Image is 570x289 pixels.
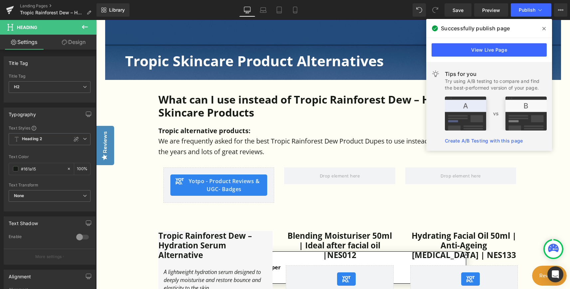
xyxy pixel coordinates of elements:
span: Preview [482,7,500,14]
h2: What can I use instead of Tropic Rainforest Dew – Hydration Serum Skincare Products [62,73,425,99]
a: Laptop [255,3,271,17]
div: Text Color [9,154,91,159]
button: Redo [429,3,442,17]
button: More settings [4,249,95,264]
a: Preview [474,3,508,17]
div: Text Transform [9,183,91,187]
h1: Tropic Skincare Product Alternatives [29,32,465,49]
b: Heading 2 [22,136,42,142]
input: Color [21,165,64,172]
a: Landing Pages [20,3,96,9]
span: Successfully publish page [441,24,510,32]
a: Mobile [287,3,303,17]
a: Hydrating Facial Oil 50ml | Anti-Ageing [MEDICAL_DATA] | NES133 [314,211,422,240]
img: light.svg [432,70,440,78]
p: We are frequently asked for the best Tropic Rainforest Dew Product Dupes to use instead that are ... [62,116,425,137]
a: Create A/B Testing with this page [445,138,523,144]
button: Publish [511,3,551,17]
span: Tropic Rainforest Dew – Hydration Serum Alternative Products (Tropic Rainforest Dew Dupes) [20,10,84,15]
div: Title Tag [9,57,28,66]
div: % [74,163,90,175]
div: Open Intercom Messenger [547,266,563,282]
span: Heading [17,25,37,30]
div: Title Tag [9,74,91,79]
i: A lightweight hydration serum designed to deeply moisturise and restore bounce and elasticity to ... [68,248,165,272]
iframe: Button to open loyalty program pop-up [436,246,471,266]
span: - Badges [122,165,145,173]
div: Tips for you [445,70,547,78]
strong: Tropic alternative products: [62,106,154,115]
span: Publish [519,7,535,13]
span: Save [453,7,464,14]
b: None [14,193,24,198]
div: Alignment [9,270,31,279]
a: Design [50,35,98,50]
div: Text Styles [9,125,91,131]
div: Text Shadow [9,217,38,226]
button: Undo [413,3,426,17]
div: Enable [9,234,70,241]
h3: Tropic Rainforest Dew – Hydration Serum Alternative [62,211,176,240]
a: New Library [96,3,129,17]
a: View Live Page [432,43,547,57]
a: Desktop [239,3,255,17]
span: Library [109,7,125,13]
span: Yotpo - Product Reviews & UGC [90,157,166,173]
div: Try using A/B testing to compare and find the best-performed version of your page. [445,78,547,91]
img: tip.png [445,97,547,131]
div: Typography [9,108,36,117]
p: More settings [35,254,62,260]
button: More [554,3,567,17]
a: Blending Moisturiser 50ml | Ideal after facial oil |NES012 [190,211,297,240]
b: H2 [14,84,20,89]
a: Tablet [271,3,287,17]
